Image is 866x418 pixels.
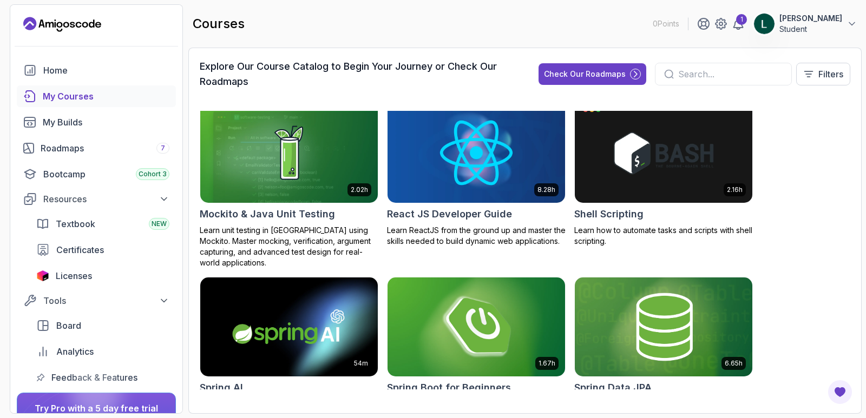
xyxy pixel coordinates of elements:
p: 1.67h [539,359,555,368]
img: Shell Scripting card [575,103,752,203]
img: Mockito & Java Unit Testing card [200,103,378,203]
a: 1 [732,17,745,30]
h2: courses [193,15,245,32]
a: courses [17,85,176,107]
img: Spring Data JPA card [575,277,752,377]
span: Certificates [56,243,104,256]
div: 1 [736,14,747,25]
img: user profile image [754,14,775,34]
span: Licenses [56,269,92,282]
img: Spring Boot for Beginners card [383,275,569,379]
a: builds [17,111,176,133]
a: Mockito & Java Unit Testing card2.02hMockito & Java Unit TestingLearn unit testing in [GEOGRAPHIC... [200,103,378,268]
p: 0 Points [653,18,679,29]
p: 6.65h [725,359,743,368]
input: Search... [678,68,783,81]
p: 8.28h [537,185,555,194]
img: jetbrains icon [36,270,49,281]
p: [PERSON_NAME] [779,13,842,24]
button: Check Our Roadmaps [539,63,646,85]
p: Student [779,24,842,35]
img: React JS Developer Guide card [388,103,565,203]
div: Resources [43,193,169,205]
span: Textbook [56,217,95,230]
div: Tools [43,294,169,307]
p: Learn how to automate tasks and scripts with shell scripting. [574,225,753,247]
p: Learn unit testing in [GEOGRAPHIC_DATA] using Mockito. Master mocking, verification, argument cap... [200,225,378,268]
h2: React JS Developer Guide [387,207,512,222]
p: 54m [354,359,368,368]
div: My Courses [43,90,169,103]
a: textbook [30,213,176,235]
a: React JS Developer Guide card8.28hReact JS Developer GuideLearn ReactJS from the ground up and ma... [387,103,566,247]
a: certificates [30,239,176,261]
span: NEW [152,220,167,228]
span: Feedback & Features [51,371,137,384]
button: Resources [17,189,176,209]
h2: Shell Scripting [574,207,644,222]
a: licenses [30,265,176,287]
h2: Spring Boot for Beginners [387,380,511,395]
button: Tools [17,291,176,310]
a: bootcamp [17,163,176,185]
h3: Explore Our Course Catalog to Begin Your Journey or Check Our Roadmaps [200,59,519,89]
h2: Mockito & Java Unit Testing [200,207,335,222]
a: home [17,59,176,81]
a: Shell Scripting card2.16hShell ScriptingLearn how to automate tasks and scripts with shell script... [574,103,753,247]
p: 2.16h [727,185,743,194]
h2: Spring AI [200,380,243,395]
p: Learn ReactJS from the ground up and master the skills needed to build dynamic web applications. [387,225,566,247]
a: Landing page [23,16,101,33]
button: user profile image[PERSON_NAME]Student [753,13,857,35]
div: Bootcamp [43,168,169,181]
span: Analytics [56,345,94,358]
h2: Spring Data JPA [574,380,652,395]
span: Cohort 3 [139,170,167,178]
div: Check Our Roadmaps [544,69,626,79]
div: Roadmaps [41,142,169,155]
p: Filters [818,68,843,81]
div: My Builds [43,116,169,129]
a: feedback [30,367,176,388]
span: Board [56,319,81,332]
img: Spring AI card [200,277,378,377]
p: 2.02h [351,185,368,194]
a: analytics [30,341,176,362]
button: Filters [796,63,850,85]
div: Home [43,64,169,77]
a: roadmaps [17,137,176,159]
span: 7 [161,144,165,152]
button: Open Feedback Button [827,379,853,405]
a: board [30,315,176,336]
